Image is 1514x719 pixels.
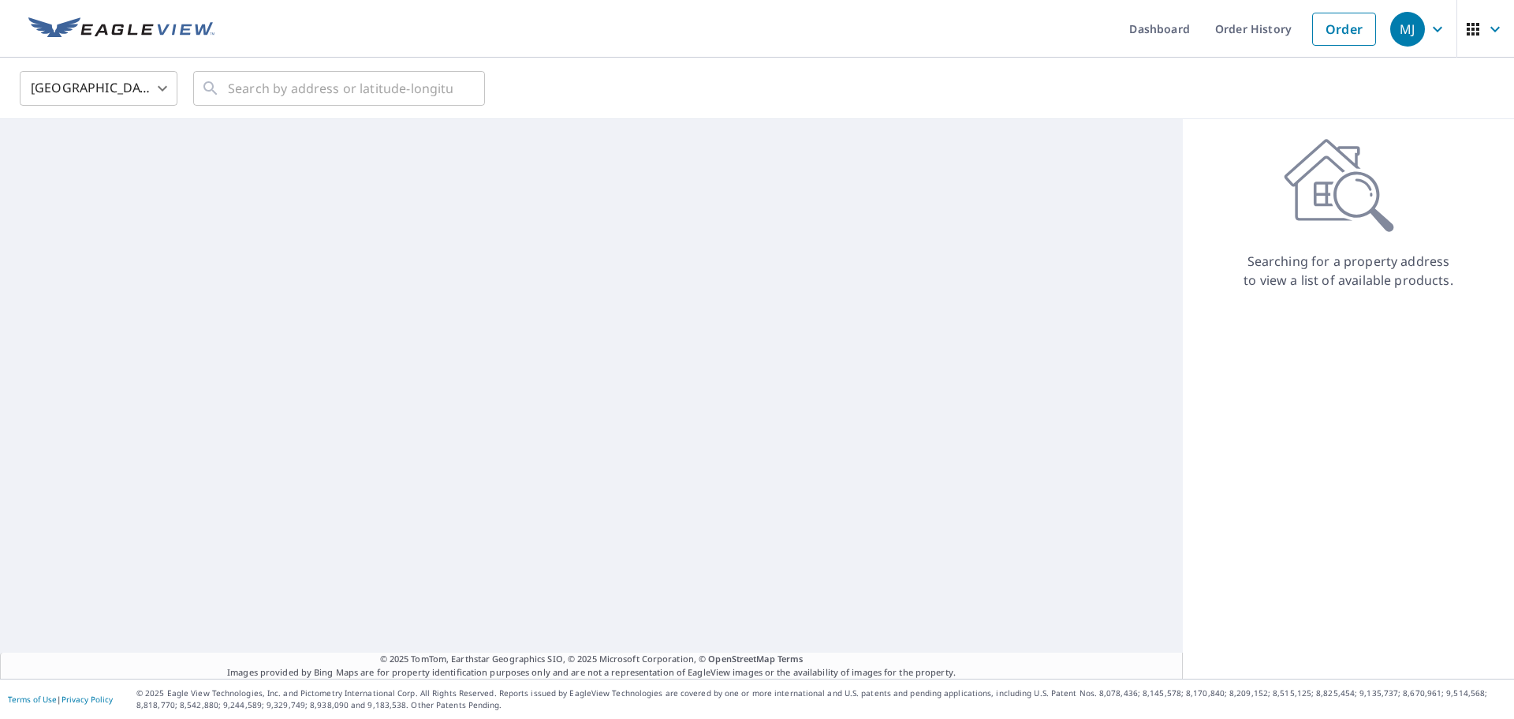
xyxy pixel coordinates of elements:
[228,66,453,110] input: Search by address or latitude-longitude
[1312,13,1376,46] a: Order
[778,653,804,665] a: Terms
[136,687,1506,711] p: © 2025 Eagle View Technologies, Inc. and Pictometry International Corp. All Rights Reserved. Repo...
[1390,12,1425,47] div: MJ
[28,17,214,41] img: EV Logo
[1243,252,1454,290] p: Searching for a property address to view a list of available products.
[8,694,57,705] a: Terms of Use
[62,694,113,705] a: Privacy Policy
[380,653,804,666] span: © 2025 TomTom, Earthstar Geographics SIO, © 2025 Microsoft Corporation, ©
[8,695,113,704] p: |
[20,66,177,110] div: [GEOGRAPHIC_DATA]
[708,653,774,665] a: OpenStreetMap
